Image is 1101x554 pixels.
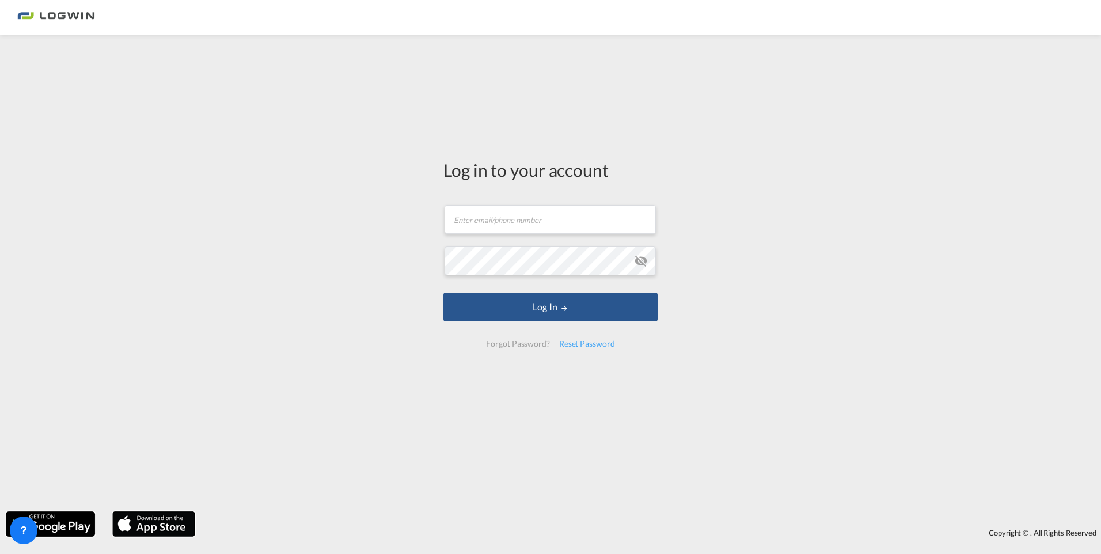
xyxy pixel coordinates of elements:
[481,333,554,354] div: Forgot Password?
[111,510,196,538] img: apple.png
[445,205,656,234] input: Enter email/phone number
[555,333,620,354] div: Reset Password
[443,293,658,321] button: LOGIN
[5,510,96,538] img: google.png
[634,254,648,268] md-icon: icon-eye-off
[201,523,1101,542] div: Copyright © . All Rights Reserved
[443,158,658,182] div: Log in to your account
[17,5,95,31] img: bc73a0e0d8c111efacd525e4c8ad7d32.png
